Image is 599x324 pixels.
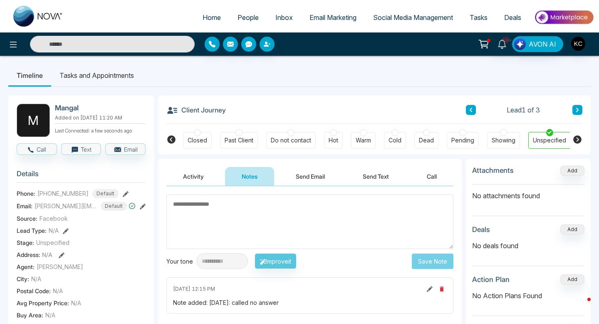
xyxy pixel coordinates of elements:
[53,287,63,295] span: N/A
[166,104,226,116] h3: Client Journey
[49,226,59,235] span: N/A
[472,291,584,301] p: No Action Plans Found
[472,166,514,174] h3: Attachments
[271,136,311,145] div: Do not contact
[203,13,221,22] span: Home
[533,136,566,145] div: Unspecified
[389,136,401,145] div: Cold
[279,167,342,186] button: Send Email
[37,262,83,271] span: [PERSON_NAME]
[173,285,215,293] span: [DATE] 12:15 PM
[560,167,584,174] span: Add
[472,241,584,251] p: No deals found
[17,287,51,295] span: Postal Code :
[229,10,267,25] a: People
[514,38,526,50] img: Lead Flow
[51,64,142,87] li: Tasks and Appointments
[225,167,274,186] button: Notes
[492,136,515,145] div: Showing
[188,136,207,145] div: Closed
[55,125,146,135] p: Last Connected: a few seconds ago
[42,251,52,258] span: N/A
[492,36,512,51] a: 10+
[502,36,510,44] span: 10+
[560,274,584,284] button: Add
[35,202,97,210] span: [PERSON_NAME][EMAIL_ADDRESS][DOMAIN_NAME]
[17,238,34,247] span: Stage:
[40,214,68,223] span: Facebook
[571,296,591,316] iframe: Intercom live chat
[365,10,461,25] a: Social Media Management
[309,13,356,22] span: Email Marketing
[17,169,146,182] h3: Details
[419,136,434,145] div: Dead
[560,166,584,176] button: Add
[275,13,293,22] span: Inbox
[461,10,496,25] a: Tasks
[346,167,406,186] button: Send Text
[17,299,69,307] span: Avg Property Price :
[92,189,119,198] span: Default
[17,214,37,223] span: Source:
[472,275,510,284] h3: Action Plan
[225,136,253,145] div: Past Client
[105,143,146,155] button: Email
[356,136,371,145] div: Warm
[17,274,29,283] span: City :
[472,184,584,201] p: No attachments found
[45,311,55,319] span: N/A
[504,13,521,22] span: Deals
[571,37,585,51] img: User Avatar
[166,167,220,186] button: Activity
[534,8,594,27] img: Market-place.gif
[329,136,338,145] div: Hot
[17,202,32,210] span: Email:
[55,104,142,112] h2: Mangal
[529,39,556,49] span: AVON AI
[507,105,540,115] span: Lead 1 of 3
[17,262,35,271] span: Agent:
[472,225,490,234] h3: Deals
[61,143,101,155] button: Text
[194,10,229,25] a: Home
[301,10,365,25] a: Email Marketing
[36,238,69,247] span: Unspecified
[512,36,563,52] button: AVON AI
[17,104,50,137] div: M
[13,6,63,27] img: Nova CRM Logo
[267,10,301,25] a: Inbox
[17,311,43,319] span: Buy Area :
[17,143,57,155] button: Call
[71,299,81,307] span: N/A
[17,250,52,259] span: Address:
[373,13,453,22] span: Social Media Management
[101,202,127,211] span: Default
[410,167,453,186] button: Call
[238,13,259,22] span: People
[37,189,89,198] span: [PHONE_NUMBER]
[8,64,51,87] li: Timeline
[17,189,35,198] span: Phone:
[560,224,584,234] button: Add
[17,226,47,235] span: Lead Type:
[496,10,530,25] a: Deals
[173,298,447,307] div: Note added: [DATE]: called no answer
[451,136,474,145] div: Pending
[412,254,453,269] button: Save Note
[470,13,488,22] span: Tasks
[166,257,196,266] div: Your tone
[55,114,146,122] p: Added on [DATE] 11:20 AM
[31,274,41,283] span: N/A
